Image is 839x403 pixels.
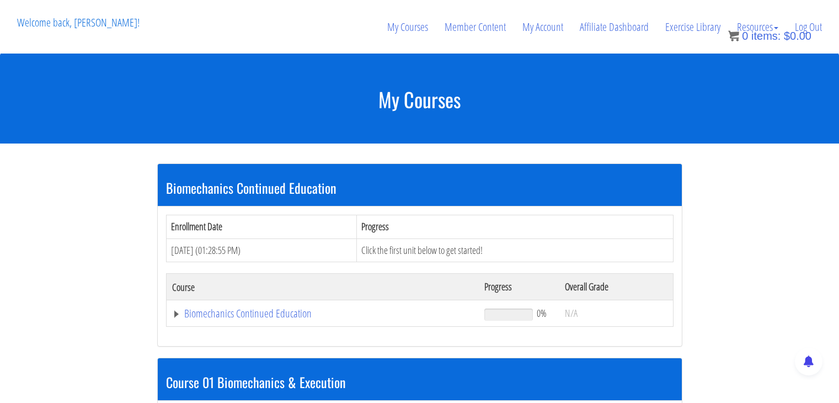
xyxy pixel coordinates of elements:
[742,30,748,42] span: 0
[537,307,547,319] span: 0%
[9,1,148,45] p: Welcome back, [PERSON_NAME]!
[728,30,811,42] a: 0 items: $0.00
[166,181,674,195] h3: Biomechanics Continued Education
[514,1,571,54] a: My Account
[379,1,436,54] a: My Courses
[729,1,787,54] a: Resources
[172,308,474,319] a: Biomechanics Continued Education
[751,30,781,42] span: items:
[784,30,790,42] span: $
[571,1,657,54] a: Affiliate Dashboard
[357,238,673,262] td: Click the first unit below to get started!
[479,274,559,300] th: Progress
[559,274,673,300] th: Overall Grade
[166,215,357,238] th: Enrollment Date
[436,1,514,54] a: Member Content
[657,1,729,54] a: Exercise Library
[559,300,673,327] td: N/A
[728,30,739,41] img: icon11.png
[166,375,674,389] h3: Course 01 Biomechanics & Execution
[166,238,357,262] td: [DATE] (01:28:55 PM)
[166,274,479,300] th: Course
[357,215,673,238] th: Progress
[784,30,811,42] bdi: 0.00
[787,1,830,54] a: Log Out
